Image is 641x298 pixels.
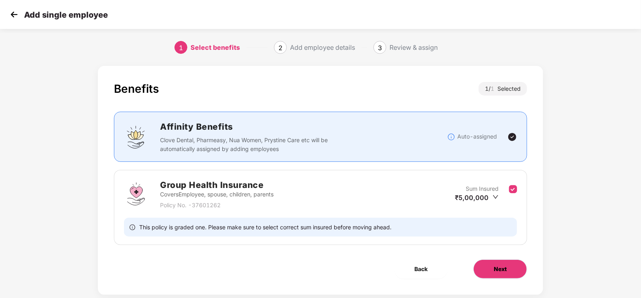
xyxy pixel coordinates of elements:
h2: Affinity Benefits [160,120,447,133]
span: Next [494,265,507,274]
span: 2 [278,44,282,52]
div: ₹5,00,000 [455,193,499,202]
span: info-circle [130,223,135,231]
div: Benefits [114,82,159,96]
span: 1 [491,85,497,92]
button: Back [394,259,448,279]
div: Select benefits [191,41,240,54]
button: Next [473,259,527,279]
p: Auto-assigned [457,132,497,141]
p: Clove Dental, Pharmeasy, Nua Women, Prystine Care etc will be automatically assigned by adding em... [160,136,332,153]
img: svg+xml;base64,PHN2ZyB4bWxucz0iaHR0cDovL3d3dy53My5vcmcvMjAwMC9zdmciIHdpZHRoPSIzMCIgaGVpZ2h0PSIzMC... [8,8,20,20]
div: 1 / Selected [479,82,527,96]
img: svg+xml;base64,PHN2ZyBpZD0iSW5mb18tXzMyeDMyIiBkYXRhLW5hbWU9IkluZm8gLSAzMngzMiIgeG1sbnM9Imh0dHA6Ly... [447,133,455,141]
span: Back [414,265,428,274]
img: svg+xml;base64,PHN2ZyBpZD0iR3JvdXBfSGVhbHRoX0luc3VyYW5jZSIgZGF0YS1uYW1lPSJHcm91cCBIZWFsdGggSW5zdX... [124,182,148,206]
img: svg+xml;base64,PHN2ZyBpZD0iQWZmaW5pdHlfQmVuZWZpdHMiIGRhdGEtbmFtZT0iQWZmaW5pdHkgQmVuZWZpdHMiIHhtbG... [124,125,148,149]
p: Sum Insured [466,184,499,193]
span: This policy is graded one. Please make sure to select correct sum insured before moving ahead. [139,223,391,231]
span: 3 [378,44,382,52]
p: Add single employee [24,10,108,20]
span: down [493,194,499,200]
div: Review & assign [389,41,438,54]
h2: Group Health Insurance [160,178,274,192]
div: Add employee details [290,41,355,54]
p: Policy No. - 37601262 [160,201,274,210]
p: Covers Employee, spouse, children, parents [160,190,274,199]
span: 1 [179,44,183,52]
img: svg+xml;base64,PHN2ZyBpZD0iVGljay0yNHgyNCIgeG1sbnM9Imh0dHA6Ly93d3cudzMub3JnLzIwMDAvc3ZnIiB3aWR0aD... [507,132,517,142]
